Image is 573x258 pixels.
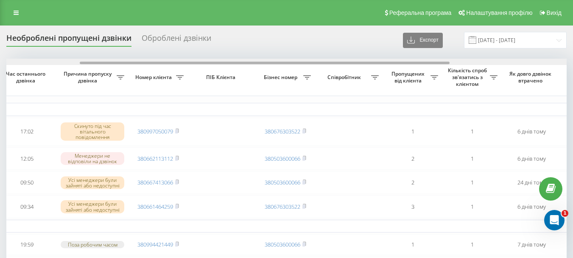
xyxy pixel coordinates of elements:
td: 1 [442,234,502,255]
a: 380503600066 [265,241,300,248]
a: 380997050079 [137,128,173,135]
td: 2 [383,171,442,194]
a: 380662113112 [137,155,173,162]
a: 380667413066 [137,179,173,186]
div: Поза робочим часом [61,241,124,248]
div: Усі менеджери були зайняті або недоступні [61,176,124,189]
td: 1 [383,234,442,255]
td: 3 [383,196,442,218]
div: Скинуто під час вітального повідомлення [61,122,124,141]
iframe: Intercom live chat [544,210,565,230]
span: Реферальна програма [389,9,452,16]
span: ПІБ Клієнта [195,74,249,81]
div: Усі менеджери були зайняті або недоступні [61,200,124,213]
a: 380503600066 [265,179,300,186]
td: 1 [442,147,502,170]
td: 24 дні тому [502,171,561,194]
td: 6 днів тому [502,118,561,146]
span: 1 [562,210,568,217]
td: 2 [383,147,442,170]
span: Пропущених від клієнта [387,71,430,84]
div: Необроблені пропущені дзвінки [6,34,131,47]
td: 1 [442,171,502,194]
span: Налаштування профілю [466,9,532,16]
span: Час останнього дзвінка [4,71,50,84]
span: Кількість спроб зв'язатись з клієнтом [447,67,490,87]
div: Оброблені дзвінки [142,34,211,47]
a: 380503600066 [265,155,300,162]
span: Як довго дзвінок втрачено [509,71,554,84]
a: 380676303522 [265,128,300,135]
span: Бізнес номер [260,74,303,81]
td: 1 [383,118,442,146]
a: 380661464259 [137,203,173,210]
td: 1 [442,196,502,218]
span: Номер клієнта [133,74,176,81]
span: Причина пропуску дзвінка [61,71,117,84]
a: 380994421449 [137,241,173,248]
button: Експорт [403,33,443,48]
span: Вихід [547,9,562,16]
td: 7 днів тому [502,234,561,255]
td: 1 [442,118,502,146]
td: 6 днів тому [502,196,561,218]
div: Менеджери не відповіли на дзвінок [61,152,124,165]
td: 6 днів тому [502,147,561,170]
span: Співробітник [319,74,371,81]
a: 380676303522 [265,203,300,210]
